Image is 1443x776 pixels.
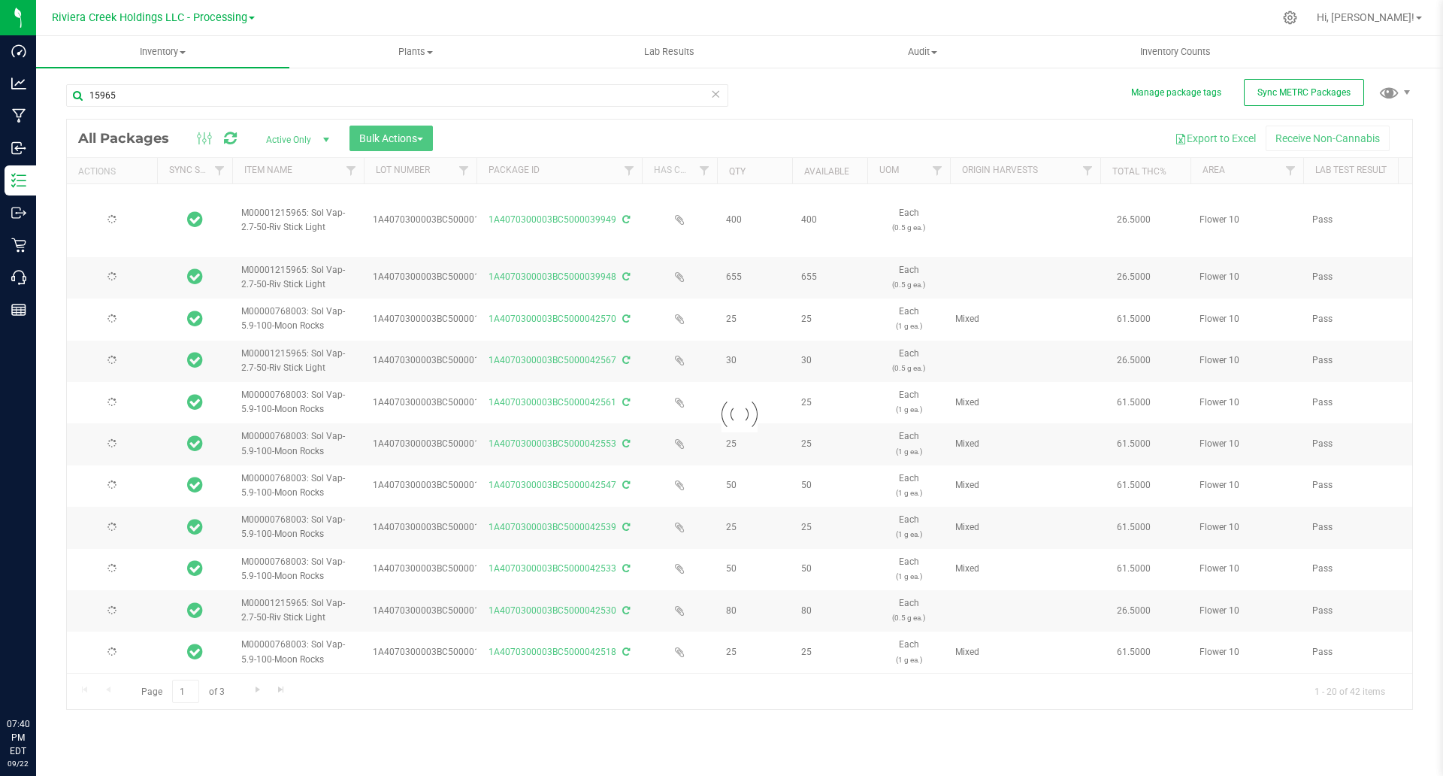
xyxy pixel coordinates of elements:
inline-svg: Inbound [11,141,26,156]
a: Audit [796,36,1049,68]
span: Inventory Counts [1120,45,1231,59]
p: 09/22 [7,758,29,769]
div: Manage settings [1281,11,1299,25]
span: Audit [797,45,1048,59]
a: Plants [289,36,543,68]
a: Inventory [36,36,289,68]
button: Sync METRC Packages [1244,79,1364,106]
inline-svg: Reports [11,302,26,317]
button: Manage package tags [1131,86,1221,99]
a: Lab Results [543,36,796,68]
inline-svg: Outbound [11,205,26,220]
iframe: Resource center [15,656,60,701]
inline-svg: Retail [11,238,26,253]
span: Lab Results [624,45,715,59]
span: Inventory [36,45,289,59]
span: Riviera Creek Holdings LLC - Processing [52,11,247,24]
span: Sync METRC Packages [1257,87,1351,98]
inline-svg: Dashboard [11,44,26,59]
inline-svg: Inventory [11,173,26,188]
span: Hi, [PERSON_NAME]! [1317,11,1414,23]
inline-svg: Manufacturing [11,108,26,123]
inline-svg: Call Center [11,270,26,285]
span: Clear [710,84,721,104]
a: Inventory Counts [1049,36,1302,68]
p: 07:40 PM EDT [7,717,29,758]
inline-svg: Analytics [11,76,26,91]
input: Search Package ID, Item Name, SKU, Lot or Part Number... [66,84,728,107]
span: Plants [290,45,542,59]
iframe: Resource center unread badge [44,653,62,671]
